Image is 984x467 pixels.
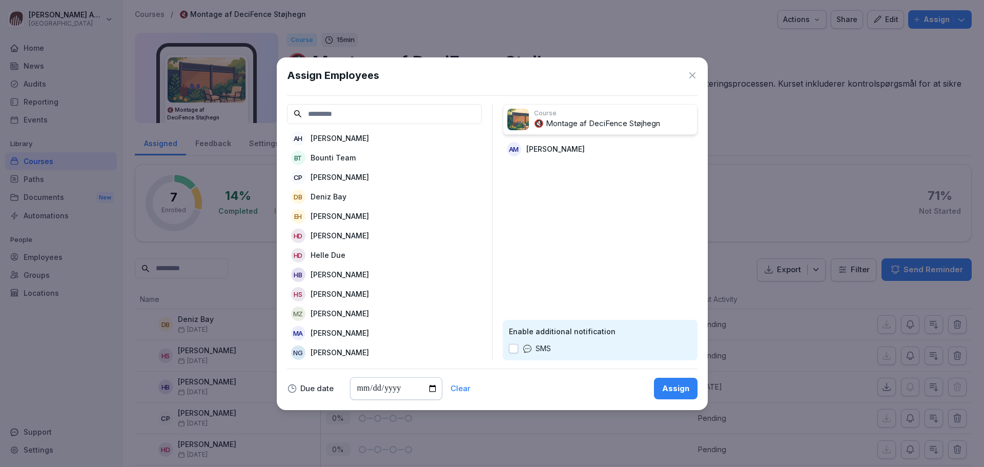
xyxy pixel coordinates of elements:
div: Assign [662,383,689,394]
h1: Assign Employees [287,68,379,83]
div: AM [507,142,521,156]
p: Helle Due [311,250,345,260]
div: HS [291,287,305,301]
p: [PERSON_NAME] [311,328,369,338]
p: [PERSON_NAME] [526,144,585,154]
div: DB [291,190,305,204]
p: Deniz Bay [311,191,346,202]
p: Course [534,109,693,118]
p: Enable additional notification [509,326,691,337]
div: AH [291,131,305,146]
p: [PERSON_NAME] [311,347,369,358]
p: [PERSON_NAME] [311,211,369,221]
div: HD [291,248,305,262]
p: Due date [300,385,334,392]
p: [PERSON_NAME] [311,133,369,144]
button: Clear [450,385,470,392]
div: MZ [291,307,305,321]
p: 🔇 Montage af DeciFence Støjhegn [534,118,693,130]
p: [PERSON_NAME] [311,230,369,241]
div: MA [291,326,305,340]
p: Bounti Team [311,152,356,163]
div: NG [291,346,305,360]
p: [PERSON_NAME] [311,289,369,299]
div: BT [291,151,305,165]
div: CP [291,170,305,185]
div: HD [291,229,305,243]
div: EH [291,209,305,224]
p: [PERSON_NAME] [311,172,369,182]
button: Assign [654,378,698,399]
p: SMS [536,343,551,354]
div: HB [291,268,305,282]
p: [PERSON_NAME] [311,269,369,280]
p: [PERSON_NAME] [311,308,369,319]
